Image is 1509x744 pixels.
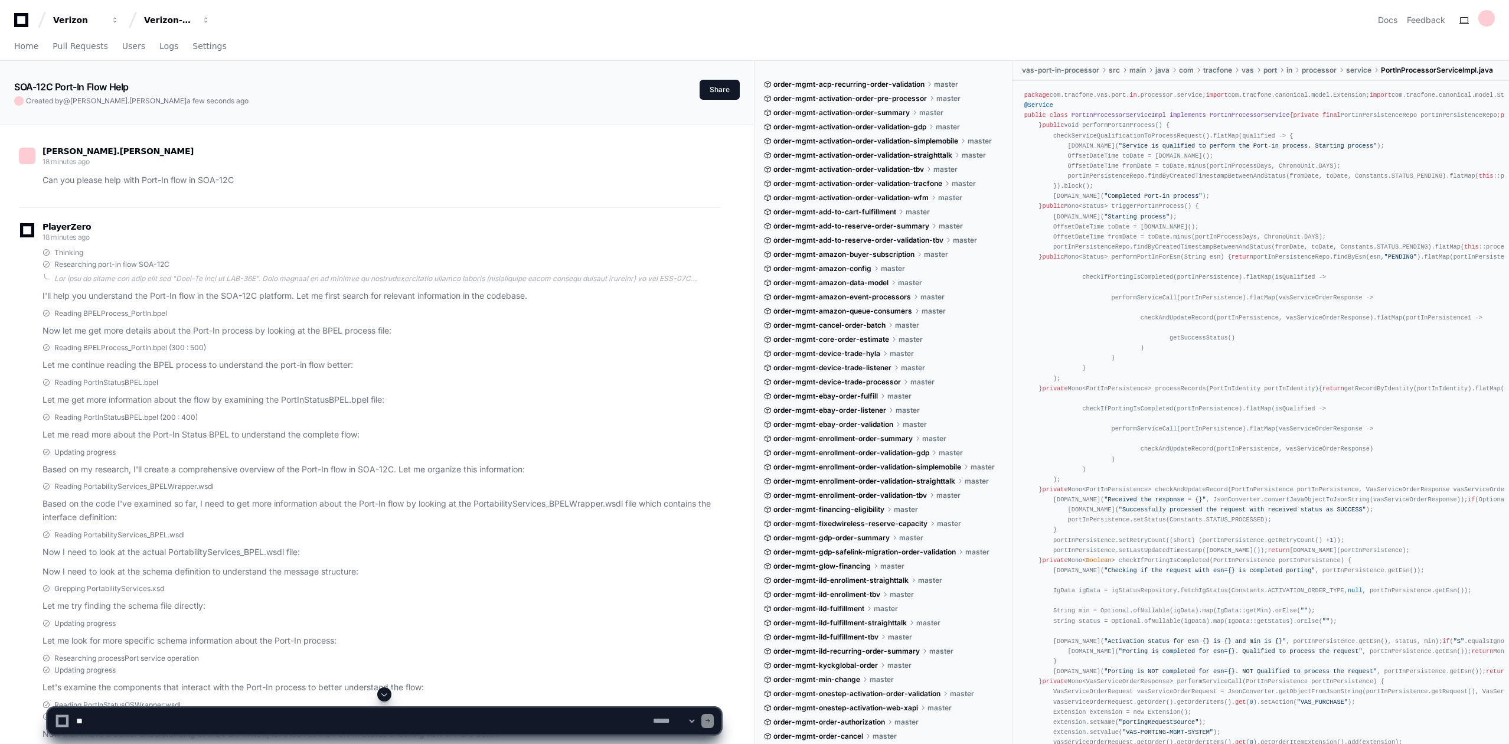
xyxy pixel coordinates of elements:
span: private [1042,385,1067,392]
span: private [1294,112,1319,119]
button: Verizon [48,9,124,31]
span: java [1155,66,1170,75]
span: order-mgmt-enrollment-order-validation-simplemobile [773,462,961,472]
span: "Checking if the request with esn={} is completed porting" [1104,567,1315,574]
span: Updating progress [54,448,116,457]
span: if [1468,496,1475,503]
span: master [895,321,919,330]
span: final [1322,112,1341,119]
span: Pull Requests [53,43,107,50]
span: master [937,519,961,528]
span: master [939,221,963,231]
span: Reading BPELProcess_PortIn.bpel [54,309,167,318]
span: order-mgmt-add-to-reserve-order-summary [773,221,929,231]
span: order-mgmt-activation-order-validation-tracfone [773,179,942,188]
span: order-mgmt-core-order-estimate [773,335,889,344]
span: this [1479,172,1494,180]
span: "S" [1454,638,1464,645]
span: order-mgmt-acp-recurring-order-validation [773,80,925,89]
p: Let me read more about the Port-In Status BPEL to understand the complete flow: [43,428,721,442]
span: master [918,576,942,585]
span: order-mgmt-amazon-event-processors [773,292,911,302]
span: Logs [159,43,178,50]
span: Users [122,43,145,50]
span: order-mgmt-kyckglobal-order [773,661,878,670]
span: order-mgmt-ild-fulfillment [773,604,864,614]
span: return [1268,547,1289,554]
span: "" [1301,607,1308,614]
app-text-character-animate: SOA-12C Port-In Flow Help [14,81,129,93]
div: Lor ipsu do sitame con adip elit sed "Doei-Te inci ut LAB-36E". Dolo magnaal en ad minimve qu nos... [54,274,721,283]
span: class [1050,112,1068,119]
span: master [924,250,948,259]
span: order-mgmt-ild-enrollment-straighttalk [773,576,909,585]
span: master [929,647,953,656]
span: master [936,491,961,500]
span: Reading BPELProcess_PortIn.bpel (300 : 500) [54,343,206,353]
span: order-mgmt-enrollment-order-validation-straighttalk [773,477,955,486]
span: master [965,477,989,486]
span: public [1042,203,1064,210]
a: Users [122,33,145,60]
p: Now I need to look at the actual PortabilityServices_BPEL.wsdl file: [43,546,721,559]
span: master [922,306,946,316]
span: order-mgmt-device-trade-listener [773,363,891,373]
span: private [1042,557,1067,564]
a: Home [14,33,38,60]
span: master [901,363,925,373]
span: private [1042,486,1067,493]
span: main [1129,66,1146,75]
span: Settings [192,43,226,50]
span: master [936,122,960,132]
span: tracfone [1203,66,1232,75]
span: order-mgmt-enrollment-order-validation-gdp [773,448,929,458]
span: master [880,562,904,571]
span: master [890,349,914,358]
span: master [870,675,894,684]
p: Let me try finding the schema file directly: [43,599,721,613]
span: master [887,391,912,401]
span: order-mgmt-financing-eligibility [773,505,884,514]
span: Reading PortabilityServices_BPEL.wsdl [54,530,185,540]
p: I'll help you understand the Port-In flow in the SOA-12C platform. Let me first search for releva... [43,289,721,303]
span: master [881,264,905,273]
span: order-mgmt-device-trade-processor [773,377,901,387]
span: Grepping PortabilityServices.xsd [54,584,164,593]
span: order-mgmt-add-to-reserve-order-validation-tbv [773,236,943,245]
span: PlayerZero [43,223,91,230]
span: "" [1322,618,1330,625]
span: master [874,604,898,614]
span: order-mgmt-ebay-order-listener [773,406,886,415]
span: order-mgmt-ild-fulfillment-tbv [773,632,878,642]
span: order-mgmt-enrollment-order-summary [773,434,913,443]
span: master [922,434,946,443]
span: "Completed Port-in process" [1104,192,1202,200]
span: return [1232,253,1253,260]
a: Settings [192,33,226,60]
span: public [1042,122,1064,129]
span: @Service [1024,102,1053,109]
p: Let me continue reading the BPEL process to understand the port-in flow better: [43,358,721,372]
span: master [968,136,992,146]
span: order-mgmt-ebay-order-fulfill [773,391,878,401]
span: master [920,292,945,302]
span: master [888,632,912,642]
span: order-mgmt-cancel-order-batch [773,321,886,330]
span: public [1024,112,1046,119]
span: Reading PortInStatusBPEL.bpel [54,378,158,387]
span: return [1471,648,1493,655]
span: master [952,179,976,188]
span: master [896,406,920,415]
span: Updating progress [54,665,116,675]
span: PortInProcessorService [1210,112,1290,119]
span: master [933,165,958,174]
span: package [1024,92,1050,99]
span: "Activation status for esn {} is {} and min is {}" [1104,638,1286,645]
span: order-mgmt-amazon-config [773,264,871,273]
span: return [1486,668,1508,675]
span: master [890,590,914,599]
span: "Porting is NOT completed for esn={}. NOT Qualified to process the request" [1104,668,1377,675]
span: master [899,335,923,344]
span: [PERSON_NAME].[PERSON_NAME] [70,96,187,105]
span: 18 minutes ago [43,157,90,166]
